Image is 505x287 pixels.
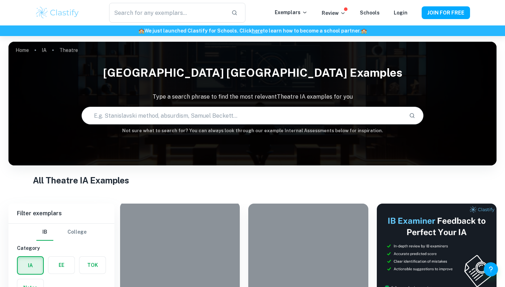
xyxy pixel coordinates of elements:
[36,224,87,241] div: Filter type choice
[422,6,470,19] button: JOIN FOR FREE
[82,106,403,125] input: E.g. Stanislavski method, absurdism, Samuel Beckett...
[33,174,472,187] h1: All Theatre IA Examples
[138,28,144,34] span: 🏫
[406,110,418,122] button: Search
[8,204,114,223] h6: Filter exemplars
[109,3,226,23] input: Search for any exemplars...
[42,45,47,55] a: IA
[394,10,408,16] a: Login
[252,28,263,34] a: here
[360,10,380,16] a: Schools
[48,257,75,274] button: EE
[79,257,106,274] button: TOK
[35,6,80,20] img: Clastify logo
[1,27,504,35] h6: We just launched Clastify for Schools. Click to learn how to become a school partner.
[18,257,43,274] button: IA
[361,28,367,34] span: 🏫
[275,8,308,16] p: Exemplars
[16,45,29,55] a: Home
[8,127,497,134] h6: Not sure what to search for? You can always look through our example Internal Assessments below f...
[322,9,346,17] p: Review
[36,224,53,241] button: IB
[484,262,498,276] button: Help and Feedback
[8,93,497,101] p: Type a search phrase to find the most relevant Theatre IA examples for you
[17,244,106,252] h6: Category
[8,61,497,84] h1: [GEOGRAPHIC_DATA] [GEOGRAPHIC_DATA] examples
[67,224,87,241] button: College
[59,46,78,54] p: Theatre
